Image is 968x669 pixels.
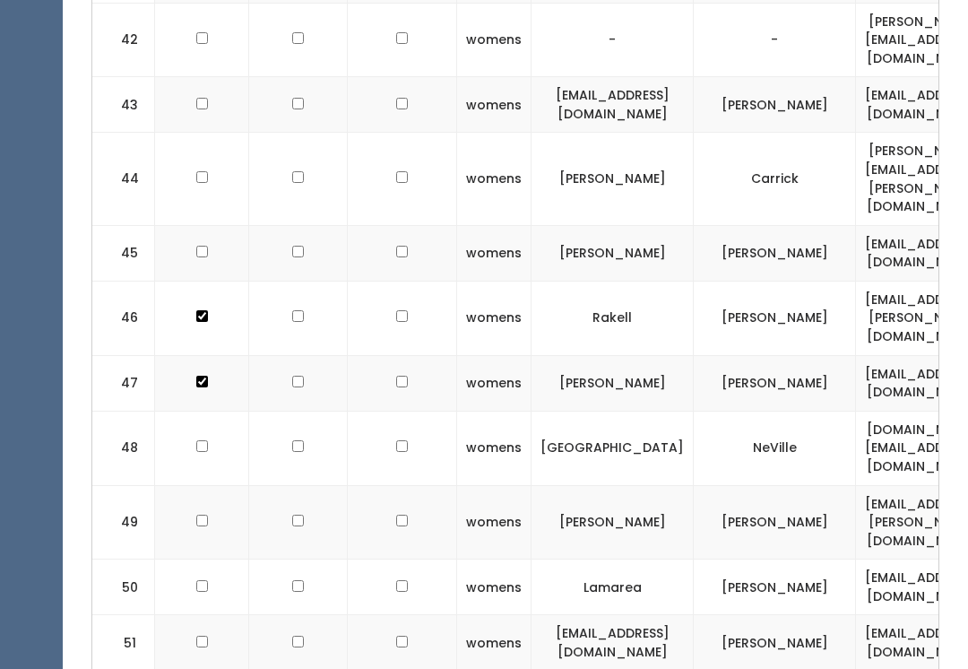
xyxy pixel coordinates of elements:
td: [PERSON_NAME] [694,226,856,282]
td: womens [457,560,532,616]
td: 43 [92,78,155,134]
td: 44 [92,134,155,226]
td: [PERSON_NAME] [694,560,856,616]
td: [PERSON_NAME] [694,356,856,412]
td: womens [457,282,532,356]
td: 49 [92,486,155,560]
td: NeVille [694,412,856,486]
td: [PERSON_NAME] [694,78,856,134]
td: womens [457,78,532,134]
td: womens [457,356,532,412]
td: Carrick [694,134,856,226]
td: womens [457,4,532,78]
td: 50 [92,560,155,616]
td: [EMAIL_ADDRESS][DOMAIN_NAME] [532,78,694,134]
td: [PERSON_NAME] [532,226,694,282]
td: womens [457,412,532,486]
td: womens [457,226,532,282]
td: Lamarea [532,560,694,616]
td: [GEOGRAPHIC_DATA] [532,412,694,486]
td: [PERSON_NAME] [532,134,694,226]
td: womens [457,486,532,560]
td: 42 [92,4,155,78]
td: [PERSON_NAME] [694,486,856,560]
td: - [694,4,856,78]
td: [PERSON_NAME] [532,486,694,560]
td: 45 [92,226,155,282]
td: 47 [92,356,155,412]
td: [PERSON_NAME] [694,282,856,356]
td: [PERSON_NAME] [532,356,694,412]
td: womens [457,134,532,226]
td: 48 [92,412,155,486]
td: 46 [92,282,155,356]
td: - [532,4,694,78]
td: Rakell [532,282,694,356]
